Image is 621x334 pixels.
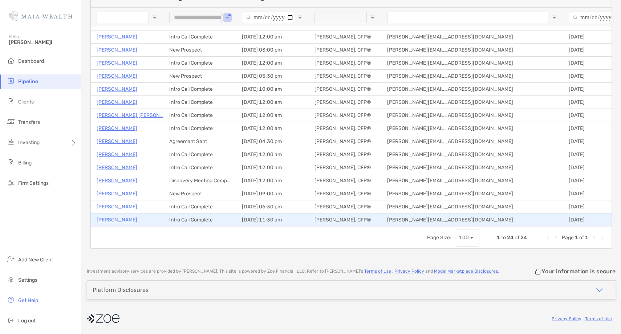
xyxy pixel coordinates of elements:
[381,30,563,43] div: [PERSON_NAME][EMAIL_ADDRESS][DOMAIN_NAME]
[236,57,309,69] div: [DATE] 12:00 am
[97,85,137,94] a: [PERSON_NAME]
[163,30,236,43] div: Intro Call Complete
[309,148,381,161] div: [PERSON_NAME], CFP®
[9,39,77,45] span: [PERSON_NAME]!
[163,122,236,135] div: Intro Call Complete
[309,187,381,200] div: [PERSON_NAME], CFP®
[387,12,548,23] input: Advisor Email Filter Input
[97,111,179,120] a: [PERSON_NAME] [PERSON_NAME]
[427,235,451,241] div: Page Size:
[381,187,563,200] div: [PERSON_NAME][EMAIL_ADDRESS][DOMAIN_NAME]
[97,215,137,224] a: [PERSON_NAME]
[18,139,40,146] span: Investing
[18,277,37,283] span: Settings
[507,235,514,241] span: 24
[163,70,236,82] div: New Prospect
[97,72,137,81] a: [PERSON_NAME]
[236,96,309,109] div: [DATE] 12:00 am
[7,56,15,65] img: dashboard icon
[309,96,381,109] div: [PERSON_NAME], CFP®
[541,268,616,275] p: Your information is secure
[236,70,309,82] div: [DATE] 05:30 pm
[309,213,381,226] div: [PERSON_NAME], CFP®
[544,235,550,241] div: First Page
[569,12,621,23] input: Create Date Filter Input
[600,235,606,241] div: Last Page
[381,83,563,95] div: [PERSON_NAME][EMAIL_ADDRESS][DOMAIN_NAME]
[97,32,137,41] a: [PERSON_NAME]
[579,235,584,241] span: of
[7,178,15,187] img: firm-settings icon
[7,296,15,304] img: get-help icon
[163,44,236,56] div: New Prospect
[9,3,72,29] img: Zoe Logo
[236,30,309,43] div: [DATE] 12:00 am
[7,117,15,126] img: transfers icon
[18,99,34,105] span: Clients
[7,138,15,146] img: investing icon
[87,269,499,274] p: Investment advisory services are provided by [PERSON_NAME] . This site is powered by Zoe Financia...
[236,161,309,174] div: [DATE] 12:00 am
[163,96,236,109] div: Intro Call Complete
[585,235,588,241] span: 1
[18,119,40,125] span: Transfers
[595,286,604,294] img: icon arrow
[515,235,519,241] span: of
[97,202,137,211] a: [PERSON_NAME]
[381,135,563,148] div: [PERSON_NAME][EMAIL_ADDRESS][DOMAIN_NAME]
[224,15,230,20] button: Open Filter Menu
[236,44,309,56] div: [DATE] 03:00 pm
[381,57,563,69] div: [PERSON_NAME][EMAIL_ADDRESS][DOMAIN_NAME]
[7,97,15,106] img: clients icon
[497,235,500,241] span: 1
[18,257,53,263] span: Add New Client
[97,189,137,198] a: [PERSON_NAME]
[163,187,236,200] div: New Prospect
[163,148,236,161] div: Intro Call Complete
[551,15,557,20] button: Open Filter Menu
[97,45,137,54] p: [PERSON_NAME]
[552,316,581,321] a: Privacy Policy
[87,310,119,327] img: company logo
[562,235,574,241] span: Page
[18,180,49,186] span: Firm Settings
[236,122,309,135] div: [DATE] 12:00 am
[18,78,38,85] span: Pipeline
[7,275,15,284] img: settings icon
[456,229,479,247] div: Page Size
[364,269,391,274] a: Terms of Use
[97,137,137,146] a: [PERSON_NAME]
[236,200,309,213] div: [DATE] 06:30 pm
[381,44,563,56] div: [PERSON_NAME][EMAIL_ADDRESS][DOMAIN_NAME]
[236,148,309,161] div: [DATE] 12:00 am
[309,174,381,187] div: [PERSON_NAME], CFP®
[309,44,381,56] div: [PERSON_NAME], CFP®
[236,187,309,200] div: [DATE] 09:00 am
[381,148,563,161] div: [PERSON_NAME][EMAIL_ADDRESS][DOMAIN_NAME]
[381,96,563,109] div: [PERSON_NAME][EMAIL_ADDRESS][DOMAIN_NAME]
[236,135,309,148] div: [DATE] 04:30 pm
[309,57,381,69] div: [PERSON_NAME], CFP®
[381,213,563,226] div: [PERSON_NAME][EMAIL_ADDRESS][DOMAIN_NAME]
[394,269,424,274] a: Privacy Policy
[242,12,294,23] input: Meeting Date Filter Input
[236,174,309,187] div: [DATE] 12:00 am
[591,235,597,241] div: Next Page
[7,316,15,325] img: logout icon
[381,200,563,213] div: [PERSON_NAME][EMAIL_ADDRESS][DOMAIN_NAME]
[309,83,381,95] div: [PERSON_NAME], CFP®
[309,135,381,148] div: [PERSON_NAME], CFP®
[309,30,381,43] div: [PERSON_NAME], CFP®
[163,135,236,148] div: Agreement Sent
[370,15,376,20] button: Open Filter Menu
[236,213,309,226] div: [DATE] 11:30 am
[236,83,309,95] div: [DATE] 10:00 am
[163,174,236,187] div: Discovery Meeting Complete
